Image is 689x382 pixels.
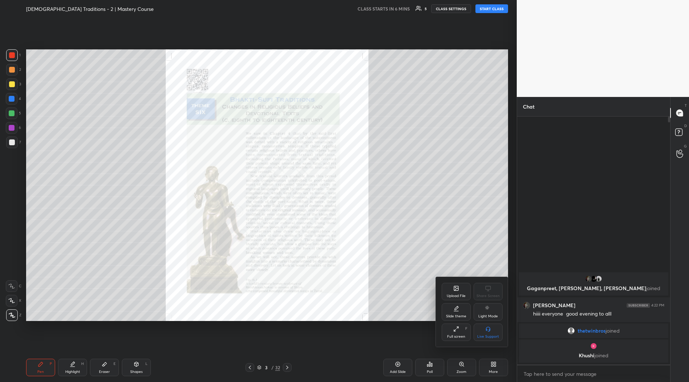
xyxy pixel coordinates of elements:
div: Live Support [477,335,499,338]
div: F [465,327,467,330]
div: Slide theme [446,314,466,318]
div: Light Mode [478,314,498,318]
div: Upload File [447,294,466,298]
div: Full screen [447,335,465,338]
